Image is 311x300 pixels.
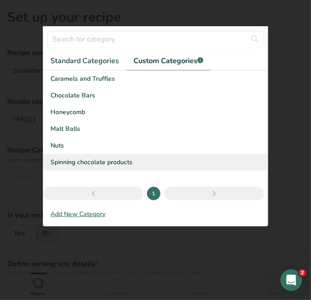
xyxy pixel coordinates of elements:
[50,91,95,100] span: Chocolate Bars
[43,209,268,219] div: Add New Category
[280,269,302,291] iframe: Intercom live chat
[299,269,306,277] span: 2
[164,187,264,200] a: Next page
[50,157,133,167] span: Spinning chocolate products
[43,187,143,200] a: Previous page
[50,74,115,83] span: Caramels and Truffles
[47,30,264,48] input: Search for category
[133,55,203,66] span: Custom Categories
[50,124,80,134] span: Malt Balls
[50,55,119,66] span: Standard Categories
[50,107,85,117] span: Honeycomb
[50,141,64,150] span: Nuts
